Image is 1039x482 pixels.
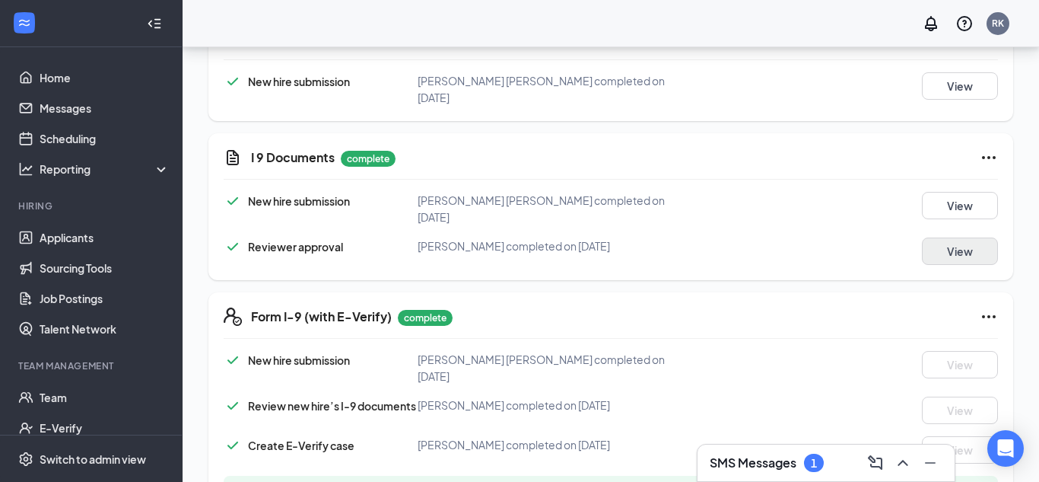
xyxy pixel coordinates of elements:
span: New hire submission [248,353,350,367]
button: ChevronUp [891,451,915,475]
span: [PERSON_NAME] completed on [DATE] [418,438,610,452]
a: Messages [40,93,170,123]
svg: Checkmark [224,72,242,91]
svg: Settings [18,452,33,467]
span: Reviewer approval [248,240,343,254]
svg: Checkmark [224,397,242,415]
div: RK [992,17,1004,30]
span: New hire submission [248,75,350,88]
a: Team [40,382,170,413]
button: View [922,192,998,219]
svg: ChevronUp [894,454,912,472]
span: New hire submission [248,194,350,208]
span: [PERSON_NAME] completed on [DATE] [418,239,610,253]
div: Hiring [18,200,167,212]
span: [PERSON_NAME] completed on [DATE] [418,398,610,412]
h5: I 9 Documents [251,149,335,166]
button: ComposeMessage [863,451,888,475]
a: Talent Network [40,314,170,344]
svg: Checkmark [224,192,242,210]
svg: Checkmark [224,238,242,256]
svg: Checkmark [224,351,242,369]
button: View [922,436,998,464]
p: complete [398,310,453,326]
button: View [922,72,998,100]
div: Reporting [40,161,170,177]
a: Scheduling [40,123,170,154]
svg: CustomFormIcon [224,148,242,167]
span: [PERSON_NAME] [PERSON_NAME] completed on [DATE] [418,193,665,224]
svg: QuestionInfo [955,14,974,33]
div: Open Intercom Messenger [987,430,1024,467]
span: Create E-Verify case [248,439,354,452]
svg: Ellipses [980,148,998,167]
button: Minimize [918,451,942,475]
svg: Analysis [18,161,33,177]
svg: FormI9EVerifyIcon [224,308,242,326]
h5: Form I-9 (with E-Verify) [251,308,392,325]
svg: Minimize [921,454,939,472]
span: [PERSON_NAME] [PERSON_NAME] completed on [DATE] [418,353,665,383]
div: 1 [811,457,817,470]
a: Job Postings [40,283,170,314]
span: [PERSON_NAME] [PERSON_NAME] completed on [DATE] [418,74,665,104]
h3: SMS Messages [710,455,796,471]
button: View [922,397,998,424]
a: Home [40,62,170,93]
button: View [922,351,998,378]
svg: ComposeMessage [866,454,885,472]
p: complete [341,151,396,167]
a: Applicants [40,222,170,253]
svg: Ellipses [980,308,998,326]
svg: WorkstreamLogo [17,15,32,30]
span: Review new hire’s I-9 documents [248,399,416,413]
svg: Collapse [147,16,162,31]
a: E-Verify [40,413,170,443]
svg: Notifications [922,14,940,33]
div: Switch to admin view [40,452,146,467]
svg: Checkmark [224,436,242,455]
div: Team Management [18,359,167,372]
a: Sourcing Tools [40,253,170,283]
button: View [922,238,998,265]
